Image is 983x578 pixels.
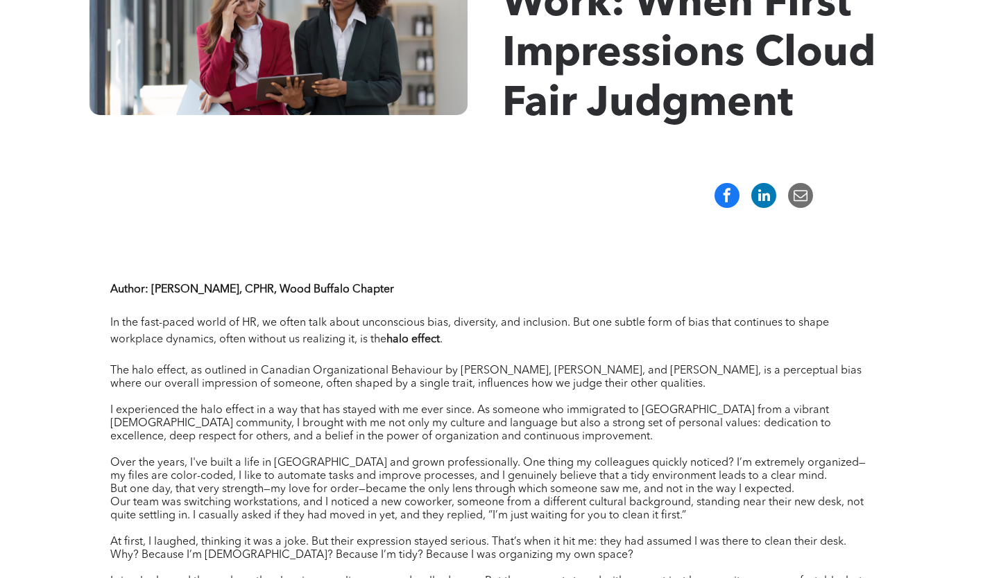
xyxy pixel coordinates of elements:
[145,284,394,295] strong: : [PERSON_NAME], CPHR, Wood Buffalo Chapter
[110,457,866,482] span: Over the years, I've built a life in [GEOGRAPHIC_DATA] and grown professionally. One thing my col...
[110,536,846,561] span: At first, I laughed, thinking it was a joke. But their expression stayed serious. That’s when it ...
[110,284,145,295] strong: Author
[386,334,440,345] strong: halo effect
[110,484,794,495] span: But one day, that very strength—my love for order—became the only lens through which someone saw ...
[110,365,862,389] span: The halo effect, as outlined in Canadian Organizational Behaviour by [PERSON_NAME], [PERSON_NAME]...
[110,405,831,442] span: I experienced the halo effect in a way that has stayed with me ever since. As someone who immigra...
[110,315,873,348] p: In the fast-paced world of HR, we often talk about unconscious bias, diversity, and inclusion. Bu...
[110,497,864,521] span: Our team was switching workstations, and I noticed a new coworker, someone from a different cultu...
